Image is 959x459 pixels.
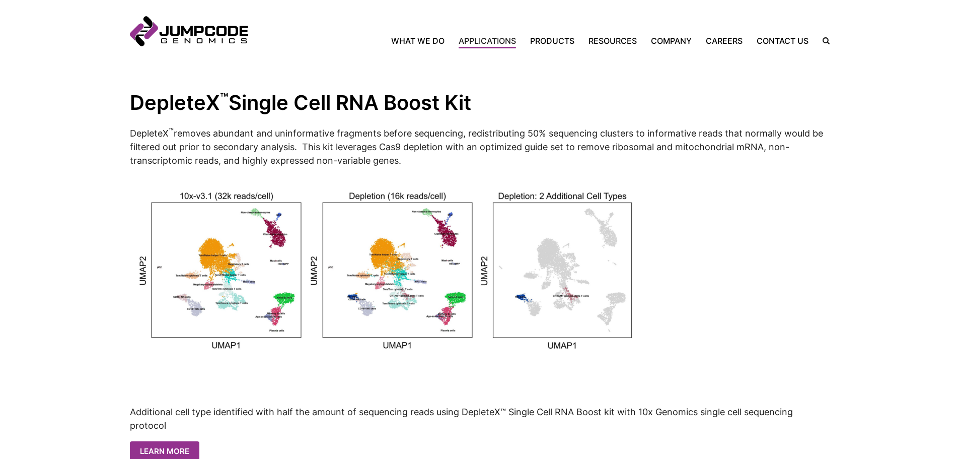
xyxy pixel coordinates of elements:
sup: ™ [169,127,174,135]
label: Search the site. [816,37,830,44]
a: Company [644,35,699,47]
a: Careers [699,35,750,47]
a: Resources [581,35,644,47]
a: Contact Us [750,35,816,47]
h2: DepleteX Single Cell RNA Boost Kit [130,90,830,115]
sup: ™ [220,90,229,106]
a: Products [523,35,581,47]
p: DepleteX removes abundant and uninformative fragments before sequencing, redistributing 50% seque... [130,126,830,167]
a: What We Do [391,35,452,47]
nav: Primary Navigation [248,35,816,47]
a: Applications [452,35,523,47]
figcaption: Additional cell type identified with half the amount of sequencing reads using DepleteX™ Single C... [130,405,830,432]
